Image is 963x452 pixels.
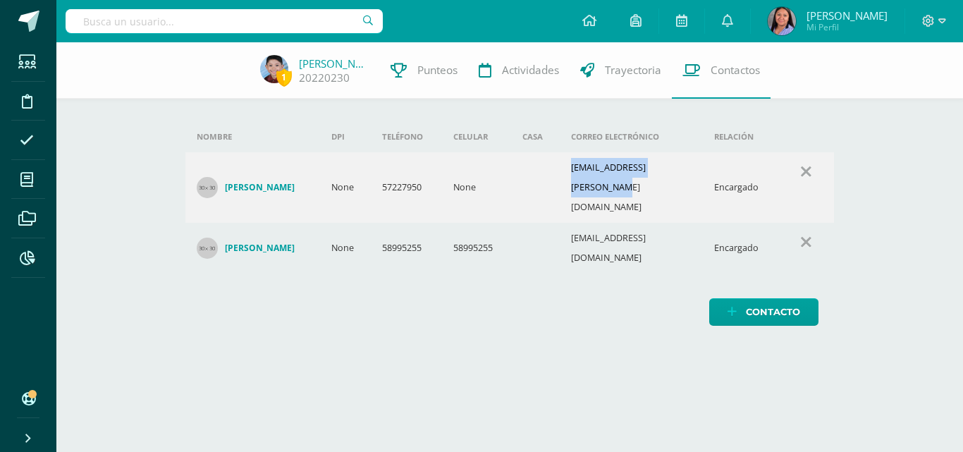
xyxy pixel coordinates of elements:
[299,71,350,85] a: 20220230
[320,223,371,274] td: None
[320,152,371,223] td: None
[371,223,442,274] td: 58995255
[371,152,442,223] td: 57227950
[511,121,559,152] th: Casa
[299,56,369,71] a: [PERSON_NAME]
[768,7,796,35] img: c39215c3b1f3eb3060f54f02592c4c91.png
[225,243,295,254] h4: [PERSON_NAME]
[806,8,888,23] span: [PERSON_NAME]
[703,223,778,274] td: Encargado
[709,298,818,326] a: Contacto
[417,63,458,78] span: Punteos
[66,9,383,33] input: Busca un usuario...
[605,63,661,78] span: Trayectoria
[703,152,778,223] td: Encargado
[185,121,321,152] th: Nombre
[560,121,704,152] th: Correo electrónico
[806,21,888,33] span: Mi Perfil
[197,177,218,198] img: 30x30
[560,152,704,223] td: [EMAIL_ADDRESS][PERSON_NAME][DOMAIN_NAME]
[225,182,295,193] h4: [PERSON_NAME]
[468,42,570,99] a: Actividades
[197,238,309,259] a: [PERSON_NAME]
[442,152,512,223] td: None
[672,42,771,99] a: Contactos
[560,223,704,274] td: [EMAIL_ADDRESS][DOMAIN_NAME]
[197,177,309,198] a: [PERSON_NAME]
[703,121,778,152] th: Relación
[380,42,468,99] a: Punteos
[711,63,760,78] span: Contactos
[197,238,218,259] img: 30x30
[442,223,512,274] td: 58995255
[320,121,371,152] th: DPI
[276,68,292,86] span: 1
[570,42,672,99] a: Trayectoria
[260,55,288,83] img: 0a52d070faf47ac040dd5f4e8b645c96.png
[746,299,800,325] span: Contacto
[371,121,442,152] th: Teléfono
[502,63,559,78] span: Actividades
[442,121,512,152] th: Celular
